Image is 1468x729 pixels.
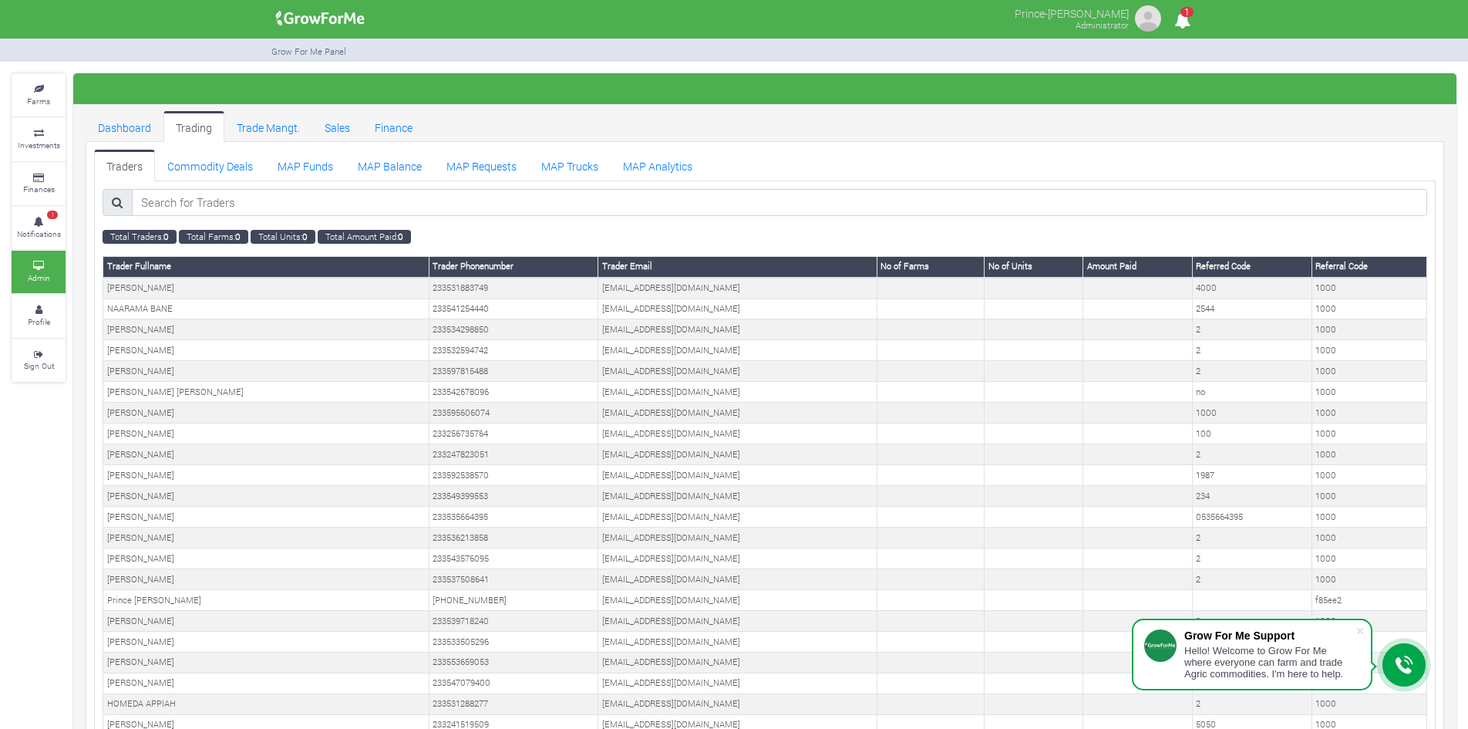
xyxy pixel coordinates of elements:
th: Amount Paid [1083,256,1192,277]
small: Farms [27,96,50,106]
p: Prince-[PERSON_NAME] [1015,3,1129,22]
td: [EMAIL_ADDRESS][DOMAIN_NAME] [598,340,877,361]
small: Finances [23,184,55,194]
a: MAP Requests [434,150,529,181]
td: [EMAIL_ADDRESS][DOMAIN_NAME] [598,590,877,611]
small: Total Farms: [179,230,248,244]
td: 233532594742 [429,340,598,361]
td: 2 [1192,694,1311,714]
a: Investments [12,118,66,160]
td: [PHONE_NUMBER] [429,590,598,611]
td: 233595606074 [429,403,598,424]
a: MAP Trucks [529,150,611,181]
td: 234 [1192,486,1311,507]
small: Total Units: [251,230,315,244]
span: 1 [47,211,58,220]
td: [PERSON_NAME] [103,465,429,486]
td: 2 [1192,340,1311,361]
td: 2 [1192,361,1311,382]
td: 2 [1192,319,1311,340]
td: [EMAIL_ADDRESS][DOMAIN_NAME] [598,319,877,340]
td: 1000 [1311,465,1426,486]
small: Admin [28,272,50,283]
img: growforme image [271,3,370,34]
td: 1000 [1311,424,1426,444]
td: 1000 [1311,569,1426,590]
a: Dashboard [86,111,163,142]
small: Notifications [17,228,61,239]
a: Sales [312,111,362,142]
a: 1 [1167,15,1197,29]
th: No of Units [985,256,1083,277]
td: 233247823051 [429,444,598,465]
td: 233537508641 [429,569,598,590]
td: [EMAIL_ADDRESS][DOMAIN_NAME] [598,299,877,319]
input: Search for Traders [132,189,1427,217]
td: 2 [1192,528,1311,548]
a: Trading [163,111,224,142]
td: 1000 [1311,611,1426,632]
td: [PERSON_NAME] [103,673,429,694]
td: [EMAIL_ADDRESS][DOMAIN_NAME] [598,382,877,403]
td: 1000 [1311,340,1426,361]
td: [PERSON_NAME] [103,528,429,548]
td: 233542678096 [429,382,598,403]
td: 233256735764 [429,424,598,444]
div: Grow For Me Support [1184,629,1355,642]
td: [PERSON_NAME] [103,444,429,465]
td: [EMAIL_ADDRESS][DOMAIN_NAME] [598,652,877,673]
a: MAP Balance [345,150,434,181]
td: 1000 [1311,361,1426,382]
td: 1000 [1311,444,1426,465]
td: 233553659053 [429,652,598,673]
td: [PERSON_NAME] [103,340,429,361]
td: [EMAIL_ADDRESS][DOMAIN_NAME] [598,528,877,548]
td: 1000 [1311,507,1426,528]
td: [EMAIL_ADDRESS][DOMAIN_NAME] [598,465,877,486]
i: Notifications [1167,3,1197,38]
td: 233597815488 [429,361,598,382]
td: [PERSON_NAME] [103,361,429,382]
td: 2 [1192,611,1311,632]
td: [EMAIL_ADDRESS][DOMAIN_NAME] [598,632,877,653]
td: [PERSON_NAME] [103,403,429,424]
td: [PERSON_NAME] [103,486,429,507]
b: 0 [398,231,403,242]
td: 4000 [1192,278,1311,299]
a: Sign Out [12,339,66,382]
th: Trader Email [598,256,877,277]
img: growforme image [1133,3,1163,34]
td: 1000 [1311,486,1426,507]
td: 2 [1192,569,1311,590]
td: 2 [1192,444,1311,465]
td: 233547079400 [429,673,598,694]
td: HOMEDA APPIAH [103,694,429,714]
td: 233535664395 [429,507,598,528]
small: Investments [18,140,60,150]
th: No of Farms [877,256,985,277]
b: 0 [302,231,308,242]
td: 233543576095 [429,548,598,569]
td: [EMAIL_ADDRESS][DOMAIN_NAME] [598,569,877,590]
th: Trader Phonenumber [429,256,598,277]
td: [PERSON_NAME] [103,632,429,653]
small: Administrator [1076,19,1129,31]
td: 1000 [1311,528,1426,548]
td: [PERSON_NAME] [103,652,429,673]
a: Finances [12,163,66,205]
td: 1000 [1192,403,1311,424]
td: [PERSON_NAME] [103,507,429,528]
td: 233539718240 [429,611,598,632]
td: no [1192,382,1311,403]
td: NAARAMA BANE [103,299,429,319]
td: [EMAIL_ADDRESS][DOMAIN_NAME] [598,694,877,714]
a: MAP Funds [265,150,345,181]
small: Grow For Me Panel [271,46,346,57]
td: 233549399553 [429,486,598,507]
small: Sign Out [24,360,54,371]
td: 2544 [1192,299,1311,319]
td: [PERSON_NAME] [103,569,429,590]
th: Referred Code [1192,256,1311,277]
td: 1000 [1311,694,1426,714]
a: Trade Mangt. [224,111,312,142]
